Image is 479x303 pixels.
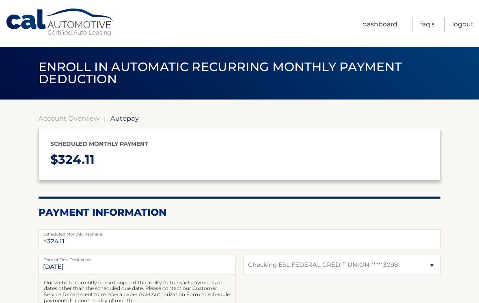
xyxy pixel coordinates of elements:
span: 324.11 [58,152,95,167]
input: Payment Date [39,255,235,275]
span: | [104,114,106,122]
p: Scheduled monthly payment [50,139,429,149]
span: $ [41,232,49,250]
span: Autopay [110,114,139,122]
label: Scheduled Monthly Payment [39,229,440,236]
h2: Payment Information [39,206,440,219]
input: Payment Amount [39,229,440,249]
span: Enroll in automatic recurring monthly payment deduction [39,59,402,87]
a: Logout [452,17,474,32]
a: Cal Automotive [5,8,115,37]
label: Date of First Deduction [39,255,235,261]
a: FAQ's [420,17,435,32]
a: Account Overview [39,114,99,122]
a: Dashboard [362,17,397,32]
p: $ [50,149,429,171]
